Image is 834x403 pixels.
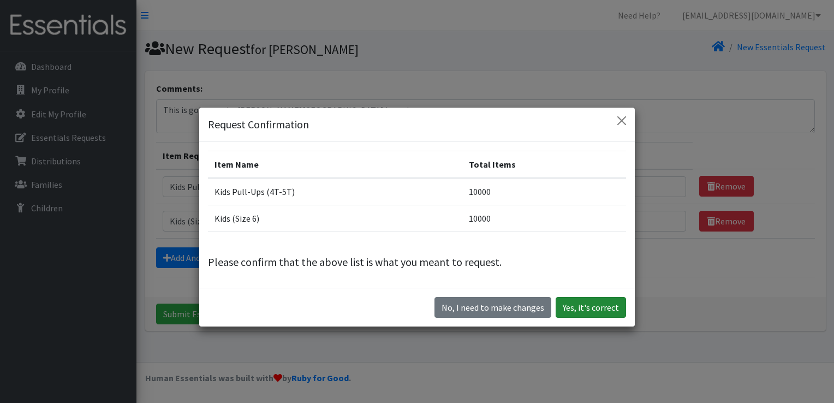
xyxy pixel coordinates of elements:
button: Close [613,112,630,129]
td: 10000 [462,205,626,232]
td: Kids Pull-Ups (4T-5T) [208,178,462,205]
td: Kids (Size 6) [208,205,462,232]
p: Please confirm that the above list is what you meant to request. [208,254,626,270]
th: Item Name [208,151,462,178]
button: Yes, it's correct [556,297,626,318]
td: 10000 [462,178,626,205]
th: Total Items [462,151,626,178]
button: No I need to make changes [434,297,551,318]
h5: Request Confirmation [208,116,309,133]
